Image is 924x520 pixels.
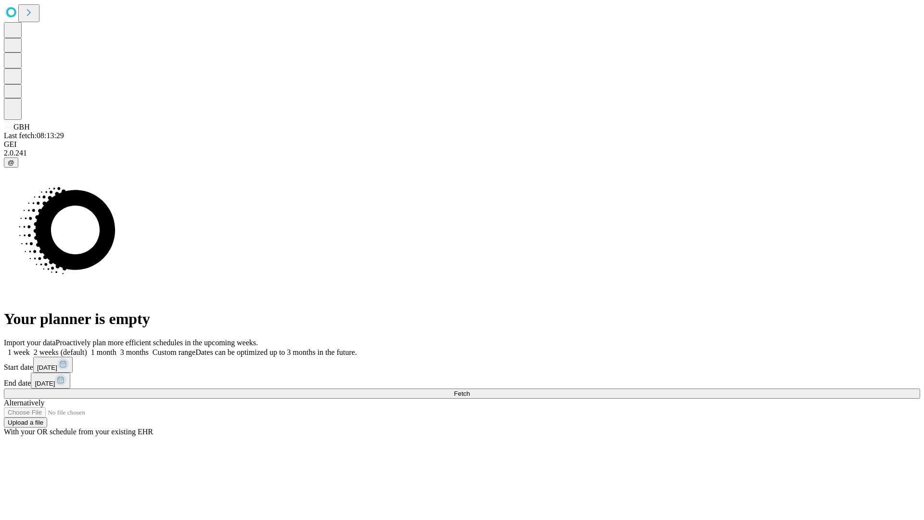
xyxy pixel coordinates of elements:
[33,357,73,373] button: [DATE]
[34,348,87,356] span: 2 weeks (default)
[4,389,920,399] button: Fetch
[195,348,357,356] span: Dates can be optimized up to 3 months in the future.
[13,123,30,131] span: GBH
[153,348,195,356] span: Custom range
[4,428,153,436] span: With your OR schedule from your existing EHR
[91,348,116,356] span: 1 month
[56,338,258,347] span: Proactively plan more efficient schedules in the upcoming weeks.
[4,131,64,140] span: Last fetch: 08:13:29
[4,373,920,389] div: End date
[31,373,70,389] button: [DATE]
[37,364,57,371] span: [DATE]
[120,348,149,356] span: 3 months
[4,157,18,168] button: @
[8,348,30,356] span: 1 week
[4,338,56,347] span: Import your data
[8,159,14,166] span: @
[4,140,920,149] div: GEI
[4,310,920,328] h1: Your planner is empty
[4,357,920,373] div: Start date
[4,149,920,157] div: 2.0.241
[4,417,47,428] button: Upload a file
[35,380,55,387] span: [DATE]
[4,399,44,407] span: Alternatively
[454,390,470,397] span: Fetch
